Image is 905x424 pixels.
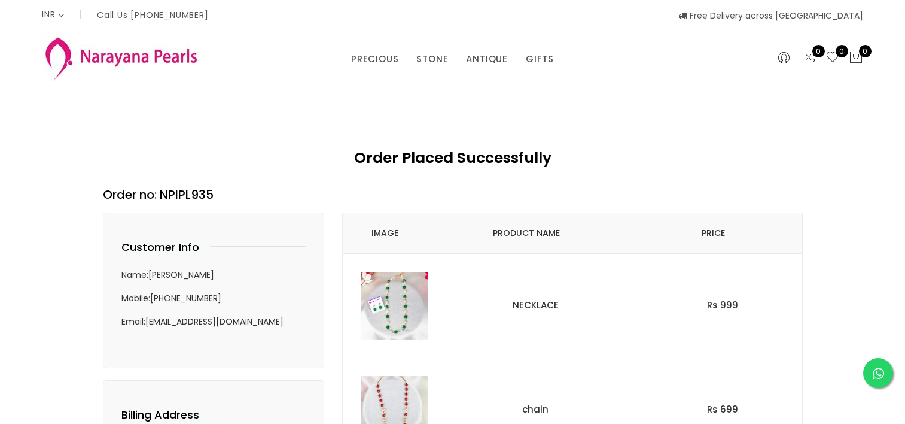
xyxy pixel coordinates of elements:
[707,403,738,416] span: Rs 699
[679,10,863,22] span: Free Delivery across [GEOGRAPHIC_DATA]
[513,299,559,311] a: NECKLACE
[812,45,825,57] span: 0
[522,403,549,416] a: chain
[625,213,802,254] th: Price
[257,147,648,169] h2: Order Placed Successfully
[342,213,428,254] th: Image
[849,50,863,66] button: 0
[121,291,306,305] p: Mobile: [PHONE_NUMBER]
[428,213,624,254] th: Product Name
[416,50,448,68] a: STONE
[121,268,306,282] p: Name: [PERSON_NAME]
[121,314,306,329] p: Email: [EMAIL_ADDRESS][DOMAIN_NAME]
[859,45,872,57] span: 0
[351,50,398,68] a: PRECIOUS
[121,240,210,255] h4: Customer Info
[103,186,803,204] h3: Order no: NPIPL935
[466,50,508,68] a: ANTIQUE
[97,11,209,19] p: Call Us [PHONE_NUMBER]
[836,45,848,57] span: 0
[707,299,738,311] span: Rs 999
[526,50,554,68] a: GIFTS
[825,50,840,66] a: 0
[802,50,816,66] a: 0
[121,408,210,422] h4: Billing Address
